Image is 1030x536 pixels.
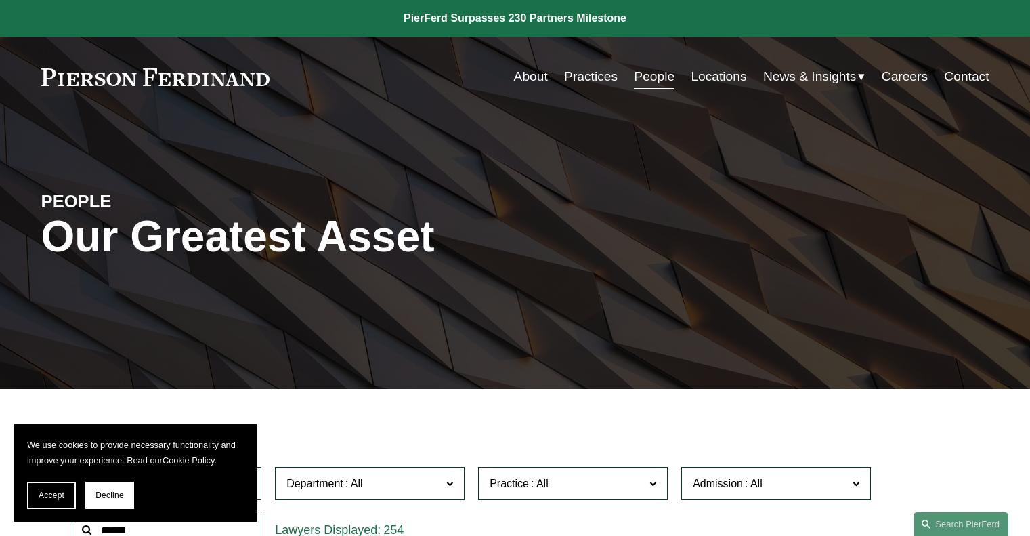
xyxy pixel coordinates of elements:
section: Cookie banner [14,424,257,522]
span: News & Insights [763,65,857,89]
a: folder dropdown [763,64,865,89]
button: Accept [27,482,76,509]
a: Careers [882,64,928,89]
span: Decline [95,491,124,500]
a: People [634,64,674,89]
a: Contact [944,64,989,89]
a: Locations [691,64,746,89]
button: Decline [85,482,134,509]
p: We use cookies to provide necessary functionality and improve your experience. Read our . [27,437,244,468]
span: Department [286,478,343,489]
span: Admission [693,478,743,489]
h1: Our Greatest Asset [41,212,673,262]
span: Practice [490,478,529,489]
a: About [514,64,548,89]
span: Accept [39,491,64,500]
a: Cookie Policy [163,455,215,466]
a: Search this site [914,512,1008,536]
h4: PEOPLE [41,190,278,212]
a: Practices [564,64,618,89]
